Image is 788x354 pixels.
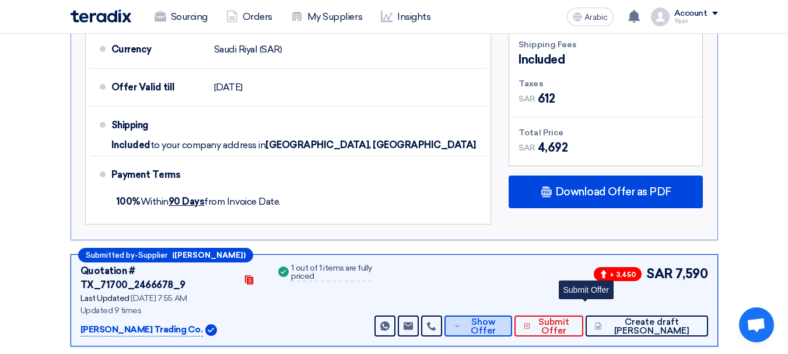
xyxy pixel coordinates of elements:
font: Currency [111,44,152,55]
div: Submit Offer [559,281,614,299]
font: Submitted by [86,251,135,260]
button: Show Offer [444,316,512,337]
font: Shipping Fees [519,40,576,50]
a: My Suppliers [282,4,372,30]
font: Insights [397,11,430,22]
font: Supplier [138,251,167,260]
font: from Invoice Date. [204,196,280,207]
font: SAR [519,143,535,153]
font: Included [519,52,565,66]
font: 7,590 [675,266,708,282]
font: Account [674,8,708,18]
font: Saudi Riyal (SAR) [214,44,282,55]
button: Arabic [567,8,614,26]
font: Download Offer as PDF [555,185,671,198]
font: + 3,450 [610,271,636,279]
font: Arabic [584,12,608,22]
img: Teradix logo [71,9,131,23]
img: profile_test.png [651,8,670,26]
font: 4,692 [538,141,568,155]
font: [DATE] 7:55 AM [131,293,187,303]
font: Included [111,139,150,150]
button: Submit Offer [514,316,584,337]
font: - [135,251,138,260]
font: [PERSON_NAME] Trading Co. [80,324,203,335]
font: SAR [519,94,535,104]
font: Updated 9 times [80,306,142,316]
font: Yasir [674,17,688,25]
font: Show Offer [471,317,496,336]
font: Offer Valid till [111,82,175,93]
font: to your company address in [150,139,266,150]
font: Quotation # TX_71700_2466678_9 [80,265,185,290]
a: Sourcing [145,4,217,30]
div: Open chat [739,307,774,342]
font: 90 Days [169,196,205,207]
font: 100% [116,196,141,207]
font: Within [141,196,169,207]
font: My Suppliers [307,11,362,22]
font: 1 out of 1 items are fully priced [291,263,372,281]
button: Create draft [PERSON_NAME] [586,316,708,337]
font: [DATE] [214,82,243,93]
font: [GEOGRAPHIC_DATA], [GEOGRAPHIC_DATA] [265,139,476,150]
font: SAR [646,266,673,282]
img: Verified Account [205,324,217,336]
a: Orders [217,4,282,30]
a: Insights [372,4,440,30]
font: Taxes [519,79,543,89]
font: Shipping [111,120,148,131]
font: Payment Terms [111,169,181,180]
font: Submit Offer [538,317,569,336]
font: Last Updated [80,293,129,303]
font: Orders [243,11,272,22]
font: Sourcing [171,11,208,22]
font: 612 [538,92,555,106]
font: Total Price [519,128,563,138]
font: ([PERSON_NAME]) [172,251,246,260]
font: Create draft [PERSON_NAME] [614,317,689,336]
